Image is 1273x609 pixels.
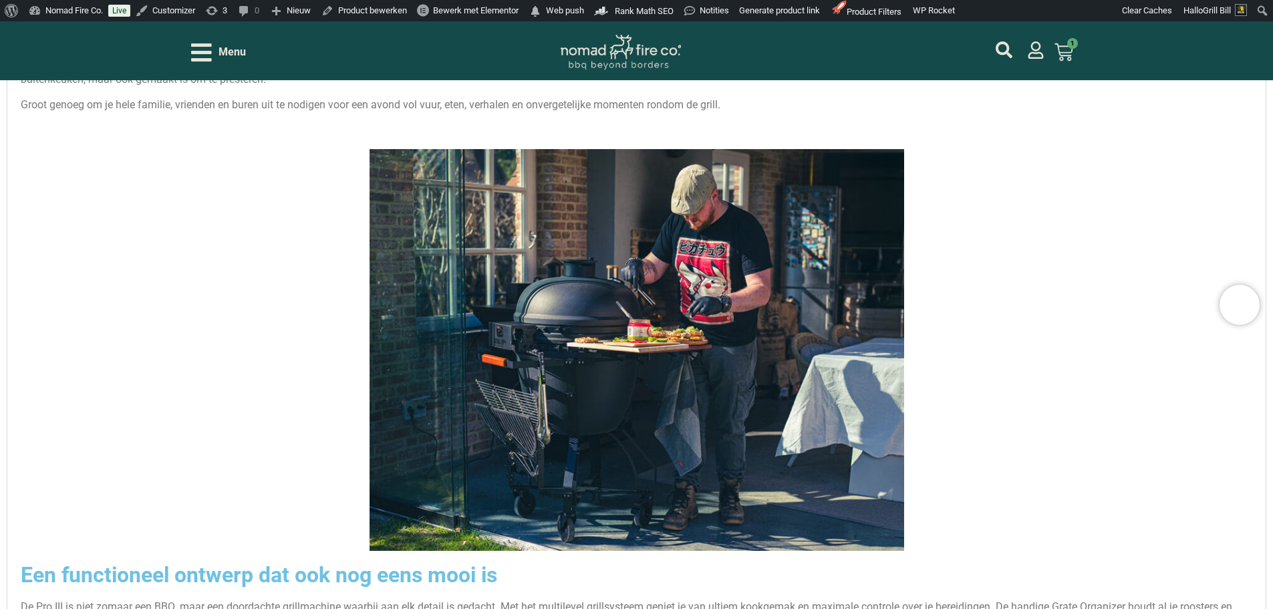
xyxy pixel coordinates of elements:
a: 1 [1038,35,1089,70]
p: Groot genoeg om je hele familie, vrienden en buren uit te nodigen voor een avond vol vuur, eten, ... [21,97,1252,113]
img: Avatar of Grill Bill [1235,4,1247,16]
span: Menu [219,44,246,60]
a: mijn account [1027,41,1044,59]
div: Open/Close Menu [191,41,246,64]
img: Grill BIll Pro III Grate Organizer [370,149,904,550]
a: Live [108,5,130,17]
span: 1 [1067,38,1078,49]
span: Grill Bill [1203,5,1231,15]
span: Bewerk met Elementor [433,5,519,15]
a: mijn account [996,41,1012,58]
img: Nomad Logo [561,35,681,70]
h2: Een functioneel ontwerp dat ook nog eens mooi is [21,564,1252,586]
iframe: Brevo live chat [1220,285,1260,325]
span:  [529,2,542,21]
span: Rank Math SEO [615,6,674,16]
